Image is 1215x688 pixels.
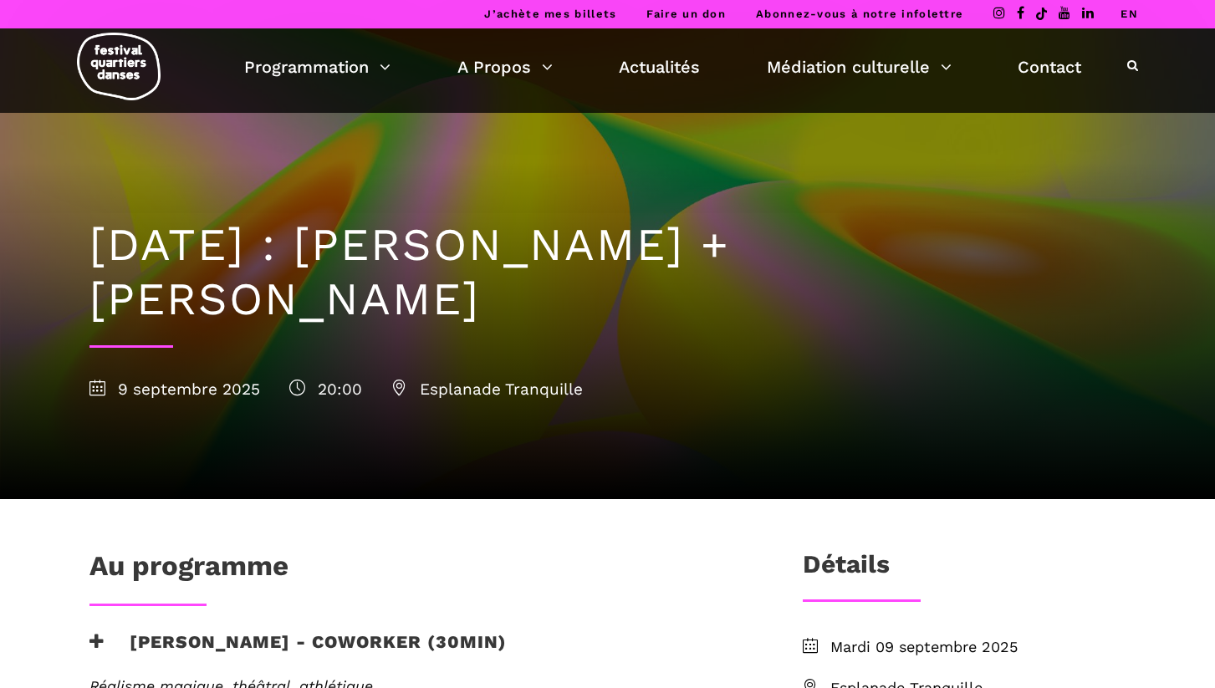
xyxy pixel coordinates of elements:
[1018,53,1081,81] a: Contact
[89,631,507,673] h3: [PERSON_NAME] - coworker (30min)
[619,53,700,81] a: Actualités
[289,380,362,399] span: 20:00
[457,53,553,81] a: A Propos
[89,218,1126,327] h1: [DATE] : [PERSON_NAME] + [PERSON_NAME]
[77,33,161,100] img: logo-fqd-med
[484,8,616,20] a: J’achète mes billets
[89,549,288,591] h1: Au programme
[1121,8,1138,20] a: EN
[89,380,260,399] span: 9 septembre 2025
[767,53,952,81] a: Médiation culturelle
[830,635,1126,660] span: Mardi 09 septembre 2025
[646,8,726,20] a: Faire un don
[756,8,963,20] a: Abonnez-vous à notre infolettre
[391,380,583,399] span: Esplanade Tranquille
[803,549,890,591] h3: Détails
[244,53,391,81] a: Programmation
